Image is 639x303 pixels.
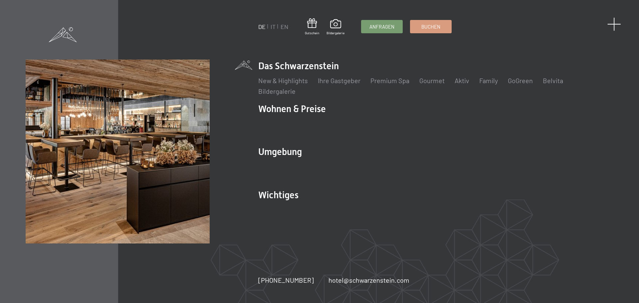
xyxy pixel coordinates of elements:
a: IT [271,23,276,30]
a: Gourmet [419,76,445,84]
span: Buchen [421,23,440,30]
a: EN [281,23,288,30]
a: Gutschein [305,18,319,35]
a: Anfragen [361,20,402,33]
a: hotel@schwarzenstein.com [328,275,409,285]
a: GoGreen [508,76,533,84]
a: Ihre Gastgeber [318,76,360,84]
span: Gutschein [305,31,319,35]
a: DE [258,23,266,30]
a: Buchen [410,20,451,33]
a: [PHONE_NUMBER] [258,275,314,285]
a: Bildergalerie [258,87,296,95]
a: Belvita [543,76,563,84]
a: Premium Spa [370,76,409,84]
span: Anfragen [369,23,394,30]
a: Bildergalerie [326,19,344,35]
span: Bildergalerie [326,31,344,35]
a: Family [479,76,498,84]
a: New & Highlights [258,76,308,84]
a: Aktiv [455,76,469,84]
span: [PHONE_NUMBER] [258,276,314,284]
